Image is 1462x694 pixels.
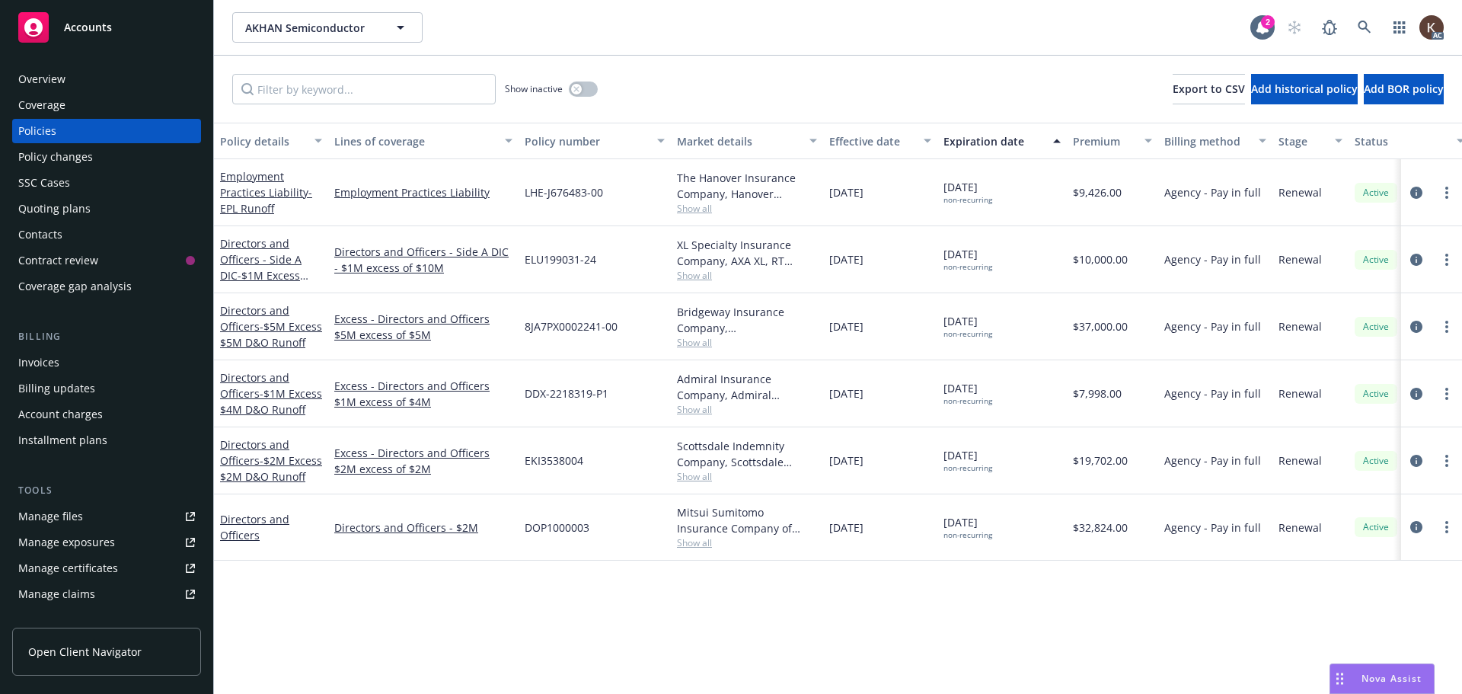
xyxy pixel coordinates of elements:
[1361,387,1391,401] span: Active
[1251,82,1358,96] span: Add historical policy
[1251,74,1358,104] button: Add historical policy
[18,608,90,632] div: Manage BORs
[334,378,512,410] a: Excess - Directors and Officers $1M excess of $4M
[525,251,596,267] span: ELU199031-24
[1164,184,1261,200] span: Agency - Pay in full
[12,608,201,632] a: Manage BORs
[1164,385,1261,401] span: Agency - Pay in full
[18,145,93,169] div: Policy changes
[18,530,115,555] div: Manage exposures
[12,145,201,169] a: Policy changes
[1173,82,1245,96] span: Export to CSV
[525,385,608,401] span: DDX-2218319-P1
[823,123,937,159] button: Effective date
[12,93,201,117] a: Coverage
[18,248,98,273] div: Contract review
[18,582,95,606] div: Manage claims
[1164,453,1261,469] span: Agency - Pay in full
[943,380,992,406] span: [DATE]
[220,268,308,299] span: - $1M Excess $10M Side A
[220,303,322,350] a: Directors and Officers
[937,123,1067,159] button: Expiration date
[677,133,800,149] div: Market details
[943,329,992,339] div: non-recurring
[1407,518,1425,536] a: circleInformation
[829,184,863,200] span: [DATE]
[1278,251,1322,267] span: Renewal
[12,402,201,427] a: Account charges
[1073,251,1128,267] span: $10,000.00
[1278,453,1322,469] span: Renewal
[18,119,56,143] div: Policies
[12,504,201,529] a: Manage files
[1349,12,1380,43] a: Search
[1361,253,1391,267] span: Active
[1073,520,1128,536] span: $32,824.00
[943,246,992,272] span: [DATE]
[1361,520,1391,534] span: Active
[18,222,62,247] div: Contacts
[12,67,201,91] a: Overview
[671,123,823,159] button: Market details
[18,67,65,91] div: Overview
[334,311,512,343] a: Excess - Directors and Officers $5M excess of $5M
[1173,74,1245,104] button: Export to CSV
[829,520,863,536] span: [DATE]
[214,123,328,159] button: Policy details
[829,318,863,334] span: [DATE]
[18,93,65,117] div: Coverage
[18,197,91,221] div: Quoting plans
[1438,184,1456,202] a: more
[220,133,305,149] div: Policy details
[677,438,817,470] div: Scottsdale Indemnity Company, Scottsdale Insurance Company (Nationwide), RT Specialty Insurance S...
[943,195,992,205] div: non-recurring
[1355,133,1448,149] div: Status
[12,248,201,273] a: Contract review
[677,170,817,202] div: The Hanover Insurance Company, Hanover Insurance Group, RT Specialty Insurance Services, LLC (RSG...
[1278,184,1322,200] span: Renewal
[943,514,992,540] span: [DATE]
[12,428,201,453] a: Installment plans
[943,179,992,205] span: [DATE]
[1438,251,1456,269] a: more
[232,12,423,43] button: AKHAN Semiconductor
[12,329,201,344] div: Billing
[12,483,201,498] div: Tools
[677,304,817,336] div: Bridgeway Insurance Company, [GEOGRAPHIC_DATA] Re, RT Specialty Insurance Services, LLC (RSG Spec...
[12,530,201,555] a: Manage exposures
[1330,664,1435,694] button: Nova Assist
[943,133,1044,149] div: Expiration date
[12,6,201,49] a: Accounts
[18,504,83,529] div: Manage files
[18,350,59,375] div: Invoices
[829,453,863,469] span: [DATE]
[677,536,817,549] span: Show all
[943,463,992,473] div: non-recurring
[334,244,512,276] a: Directors and Officers - Side A DIC - $1M excess of $10M
[1073,318,1128,334] span: $37,000.00
[829,385,863,401] span: [DATE]
[220,437,322,484] a: Directors and Officers
[1407,385,1425,403] a: circleInformation
[12,350,201,375] a: Invoices
[525,453,583,469] span: EKI3538004
[829,133,915,149] div: Effective date
[1278,133,1326,149] div: Stage
[677,403,817,416] span: Show all
[525,318,618,334] span: 8JA7PX0002241-00
[1361,672,1422,685] span: Nova Assist
[1278,318,1322,334] span: Renewal
[328,123,519,159] button: Lines of coverage
[505,82,563,95] span: Show inactive
[1438,518,1456,536] a: more
[677,371,817,403] div: Admiral Insurance Company, Admiral Insurance Group ([PERSON_NAME] Corporation), RT Specialty Insu...
[12,197,201,221] a: Quoting plans
[1361,320,1391,334] span: Active
[943,313,992,339] span: [DATE]
[1330,664,1349,693] div: Drag to move
[1438,318,1456,336] a: more
[519,123,671,159] button: Policy number
[245,20,377,36] span: AKHAN Semiconductor
[1164,251,1261,267] span: Agency - Pay in full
